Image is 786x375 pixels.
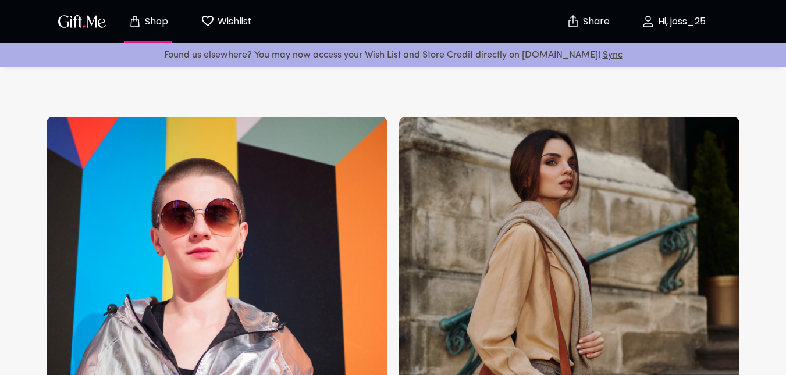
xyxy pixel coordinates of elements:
[568,1,609,42] button: Share
[616,3,732,40] button: Hi, joss_25
[116,3,180,40] button: Store page
[194,3,258,40] button: Wishlist page
[55,15,109,28] button: GiftMe Logo
[56,13,108,30] img: GiftMe Logo
[566,15,580,28] img: secure
[603,51,623,60] a: Sync
[655,17,706,27] p: Hi, joss_25
[580,17,610,27] p: Share
[9,48,777,63] p: Found us elsewhere? You may now access your Wish List and Store Credit directly on [DOMAIN_NAME]!
[215,14,252,29] p: Wishlist
[142,17,168,27] p: Shop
